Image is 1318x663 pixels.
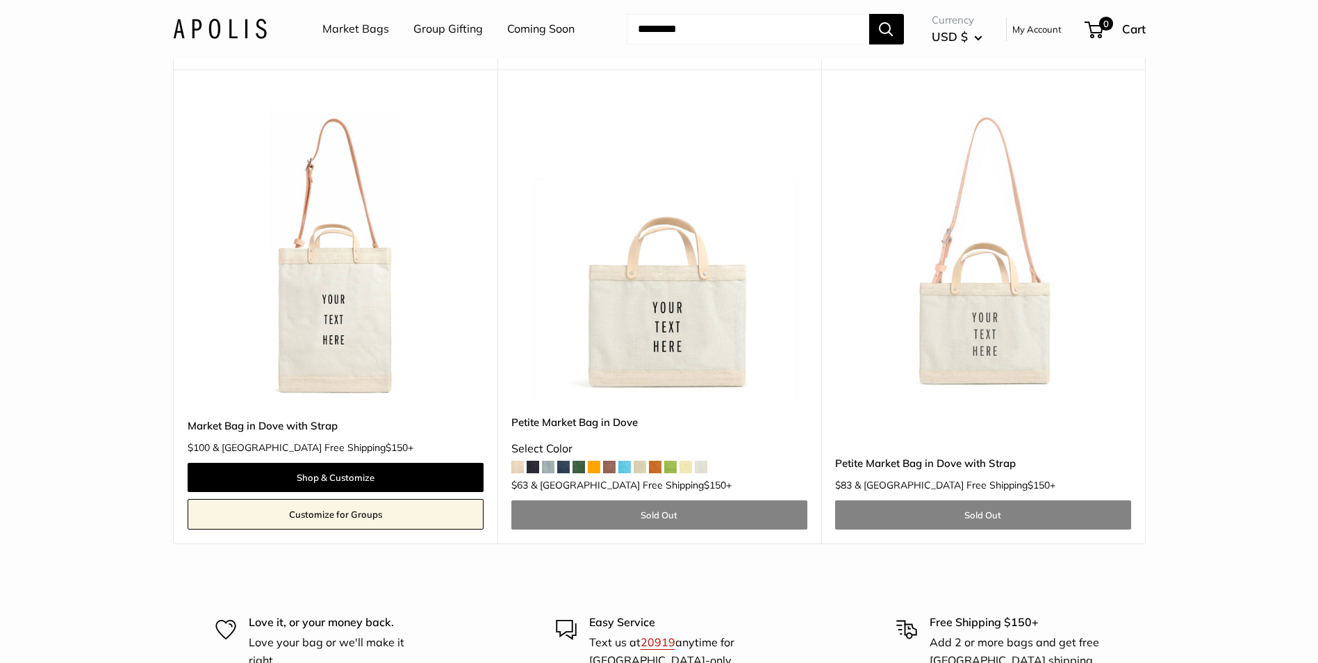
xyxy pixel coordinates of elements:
span: Currency [932,10,982,30]
a: Market Bag in Dove with Strap [188,418,484,434]
a: Petite Market Bag in DovePetite Market Bag in Dove [511,104,807,400]
span: & [GEOGRAPHIC_DATA] Free Shipping + [213,443,413,452]
span: USD $ [932,29,968,44]
a: Coming Soon [507,19,575,40]
span: & [GEOGRAPHIC_DATA] Free Shipping + [531,480,732,490]
p: Easy Service [589,614,763,632]
img: Market Bag in Dove with Strap [188,104,484,400]
img: Apolis [173,19,267,39]
a: Petite Market Bag in Dove [511,414,807,430]
span: 0 [1098,17,1112,31]
a: My Account [1012,21,1062,38]
div: Select Color [511,439,807,459]
span: $150 [704,479,726,491]
a: Market Bag in Dove with StrapMarket Bag in Dove with Strap [188,104,484,400]
a: Shop & Customize [188,463,484,492]
span: $100 [188,441,210,454]
span: $150 [386,441,408,454]
button: USD $ [932,26,982,48]
input: Search... [627,14,869,44]
img: Petite Market Bag in Dove with Strap [835,104,1131,400]
img: Petite Market Bag in Dove [511,104,807,400]
button: Search [869,14,904,44]
a: Sold Out [835,500,1131,530]
a: Petite Market Bag in Dove with StrapPetite Market Bag in Dove with Strap [835,104,1131,400]
a: Sold Out [511,500,807,530]
span: $63 [511,479,528,491]
span: & [GEOGRAPHIC_DATA] Free Shipping + [855,480,1055,490]
span: Cart [1122,22,1146,36]
a: 0 Cart [1086,18,1146,40]
span: $150 [1028,479,1050,491]
a: Group Gifting [413,19,483,40]
a: Petite Market Bag in Dove with Strap [835,455,1131,471]
p: Free Shipping $150+ [930,614,1103,632]
a: Market Bags [322,19,389,40]
a: 20919 [641,635,675,649]
a: Customize for Groups [188,499,484,530]
p: Love it, or your money back. [249,614,422,632]
span: $83 [835,479,852,491]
